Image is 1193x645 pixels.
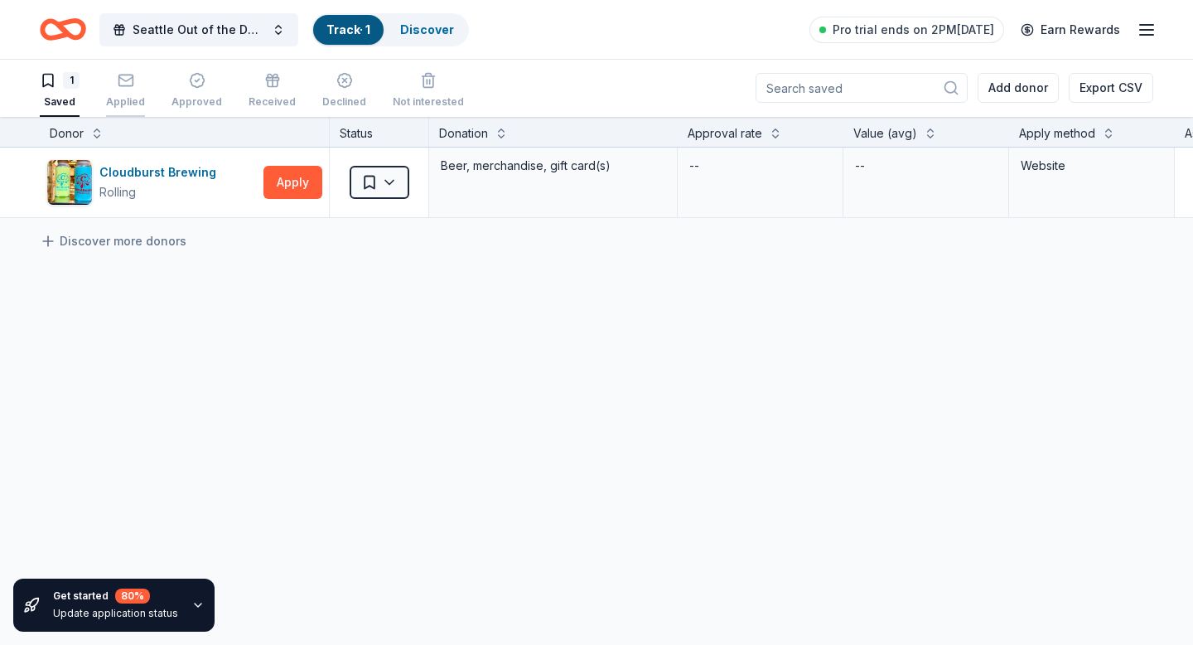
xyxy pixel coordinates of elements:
[1011,15,1130,45] a: Earn Rewards
[1069,73,1153,103] button: Export CSV
[439,154,667,177] div: Beer, merchandise, gift card(s)
[393,65,464,117] button: Not interested
[853,124,917,143] div: Value (avg)
[40,10,86,49] a: Home
[833,20,994,40] span: Pro trial ends on 2PM[DATE]
[50,124,84,143] div: Donor
[439,124,488,143] div: Donation
[46,159,257,206] button: Image for Cloudburst BrewingCloudburst BrewingRolling
[322,95,366,109] div: Declined
[171,95,222,109] div: Approved
[756,73,968,103] input: Search saved
[133,20,265,40] span: Seattle Out of the Darkness Community Walk
[312,13,469,46] button: Track· 1Discover
[400,22,454,36] a: Discover
[171,65,222,117] button: Approved
[326,22,370,36] a: Track· 1
[853,154,867,177] div: --
[115,589,150,604] div: 80 %
[106,65,145,117] button: Applied
[47,160,92,205] img: Image for Cloudburst Brewing
[249,95,296,109] div: Received
[99,162,223,182] div: Cloudburst Brewing
[688,124,762,143] div: Approval rate
[53,589,178,604] div: Get started
[106,95,145,109] div: Applied
[40,231,186,251] a: Discover more donors
[809,17,1004,43] a: Pro trial ends on 2PM[DATE]
[978,73,1059,103] button: Add donor
[1021,156,1162,176] div: Website
[99,13,298,46] button: Seattle Out of the Darkness Community Walk
[1019,124,1095,143] div: Apply method
[322,65,366,117] button: Declined
[393,95,464,109] div: Not interested
[53,607,178,620] div: Update application status
[40,95,80,109] div: Saved
[40,65,80,117] button: 1Saved
[688,154,701,177] div: --
[63,72,80,89] div: 1
[263,166,322,199] button: Apply
[99,182,136,202] div: Rolling
[330,117,429,147] div: Status
[249,65,296,117] button: Received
